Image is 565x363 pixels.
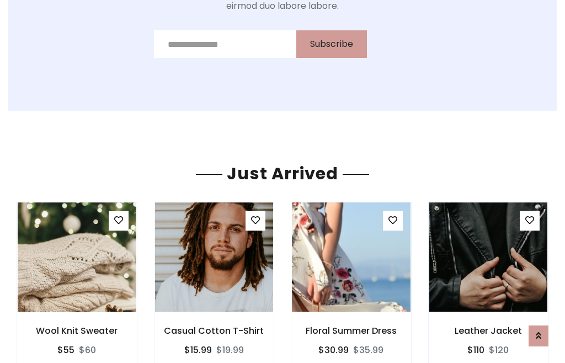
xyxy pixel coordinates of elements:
[467,345,484,355] h6: $110
[429,325,548,336] h6: Leather Jacket
[57,345,74,355] h6: $55
[318,345,349,355] h6: $30.99
[222,162,343,185] span: Just Arrived
[184,345,212,355] h6: $15.99
[17,325,137,336] h6: Wool Knit Sweater
[291,325,411,336] h6: Floral Summer Dress
[216,344,244,356] del: $19.99
[353,344,383,356] del: $35.99
[79,344,96,356] del: $60
[489,344,509,356] del: $120
[296,30,367,58] button: Subscribe
[154,325,274,336] h6: Casual Cotton T-Shirt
